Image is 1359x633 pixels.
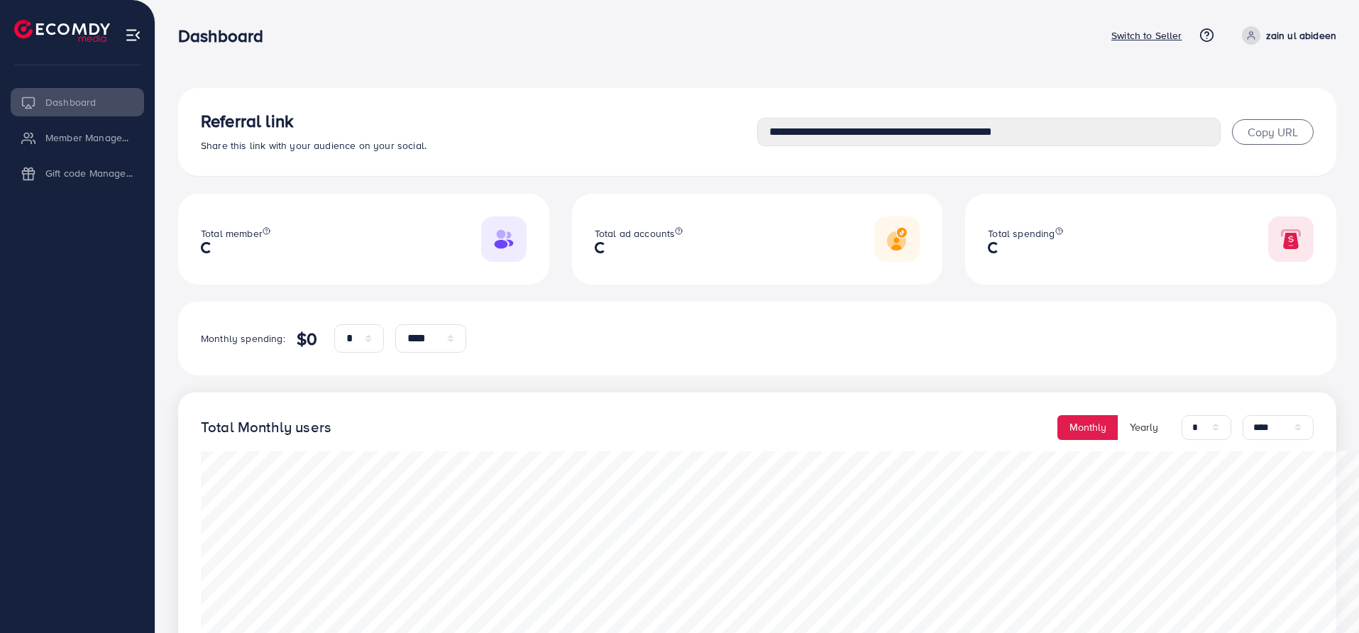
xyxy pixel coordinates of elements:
span: Share this link with your audience on your social. [201,138,427,153]
img: Responsive image [481,216,527,262]
button: Monthly [1057,415,1118,440]
img: Responsive image [1268,216,1314,262]
img: menu [125,27,141,43]
h4: Total Monthly users [201,419,331,436]
p: zain ul abideen [1266,27,1336,44]
button: Copy URL [1232,119,1314,145]
span: Total member [201,226,263,241]
button: Yearly [1118,415,1170,440]
span: Total spending [988,226,1055,241]
h3: Referral link [201,111,757,131]
p: Monthly spending: [201,330,285,347]
a: zain ul abideen [1236,26,1336,45]
img: Responsive image [874,216,920,262]
img: logo [14,20,110,42]
h3: Dashboard [178,26,275,46]
span: Copy URL [1248,124,1298,140]
h4: $0 [297,329,317,349]
p: Switch to Seller [1111,27,1182,44]
span: Total ad accounts [595,226,676,241]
